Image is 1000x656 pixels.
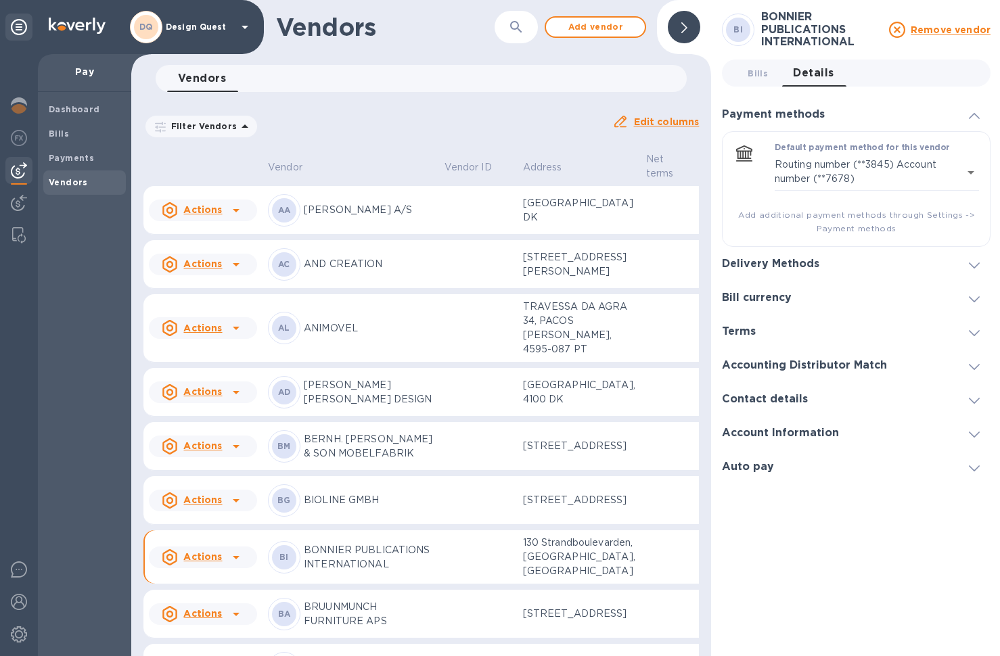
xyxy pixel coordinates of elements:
div: Routing number (**3845) Account number (**7678) [775,154,979,191]
b: AD [278,387,291,397]
p: [STREET_ADDRESS] [523,607,635,621]
p: Filter Vendors [166,120,237,132]
h3: BONNIER PUBLICATIONS INTERNATIONAL [761,11,881,49]
u: Actions [183,323,222,333]
p: [STREET_ADDRESS] [523,493,635,507]
u: Edit columns [634,116,700,127]
u: Remove vendor [911,24,991,35]
p: Routing number (**3845) Account number (**7678) [775,158,963,186]
h3: Accounting Distributor Match [722,359,887,372]
span: Net terms [646,152,691,181]
img: Foreign exchange [11,130,27,146]
h3: Payment methods [722,108,825,121]
p: Net terms [646,152,674,181]
p: TRAVESSA DA AGRA 34, PACOS [PERSON_NAME], 4595-087 PT [523,300,635,356]
p: BONNIER PUBLICATIONS INTERNATIONAL [304,543,434,571]
div: Unpin categories [5,14,32,41]
b: AL [278,323,290,333]
b: BI [279,552,289,562]
u: Actions [183,551,222,562]
p: [PERSON_NAME] [PERSON_NAME] DESIGN [304,378,434,406]
u: Actions [183,386,222,397]
b: Payments [49,153,94,163]
span: Add vendor [557,19,634,35]
p: [PERSON_NAME] A/S [304,203,434,217]
label: Default payment method for this vendor [775,144,950,152]
p: BERNH. [PERSON_NAME] & SON MOBELFABRIK [304,432,434,461]
p: [GEOGRAPHIC_DATA] DK [523,196,635,225]
b: Bills [49,128,69,139]
p: Vendor ID [445,160,492,174]
u: Actions [183,258,222,269]
p: Design Quest [166,22,233,32]
b: Dashboard [49,104,100,114]
span: Details [793,64,834,83]
p: Address [523,160,562,174]
p: Vendor [268,160,302,174]
h3: Bill currency [722,291,792,304]
p: BRUUNMUNCH FURNITURE APS [304,600,434,628]
div: Default payment method for this vendorRouting number (**3845) Account number (**7678)​Add additio... [733,143,979,235]
u: Actions [183,440,222,451]
b: BM [277,441,291,451]
u: Actions [183,608,222,619]
button: Add vendor [545,16,646,38]
p: ANIMOVEL [304,321,434,335]
b: BG [277,495,291,505]
b: Vendors [49,177,88,187]
h3: Account Information [722,427,839,440]
span: Vendor ID [445,160,509,174]
b: AA [278,205,291,215]
u: Actions [183,204,222,215]
h3: Delivery Methods [722,258,819,271]
b: AC [278,259,290,269]
u: Actions [183,494,222,505]
p: Pay [49,65,120,78]
p: [STREET_ADDRESS] [523,439,635,453]
span: Vendor [268,160,320,174]
h3: Contact details [722,393,808,406]
span: Add additional payment methods through Settings -> Payment methods [733,208,979,235]
p: 130 Strandboulevarden, [GEOGRAPHIC_DATA], [GEOGRAPHIC_DATA] [523,536,635,578]
h3: Terms [722,325,756,338]
p: BIOLINE GMBH [304,493,434,507]
span: Address [523,160,580,174]
p: [GEOGRAPHIC_DATA], 4100 DK [523,378,635,406]
h1: Vendors [276,13,495,41]
p: AND CREATION [304,257,434,271]
span: Vendors [178,69,226,88]
b: BA [278,609,291,619]
img: Logo [49,18,106,34]
b: BI [733,24,743,34]
b: DQ [139,22,153,32]
span: Bills [748,66,768,80]
p: [STREET_ADDRESS][PERSON_NAME] [523,250,635,279]
h3: Auto pay [722,461,774,473]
